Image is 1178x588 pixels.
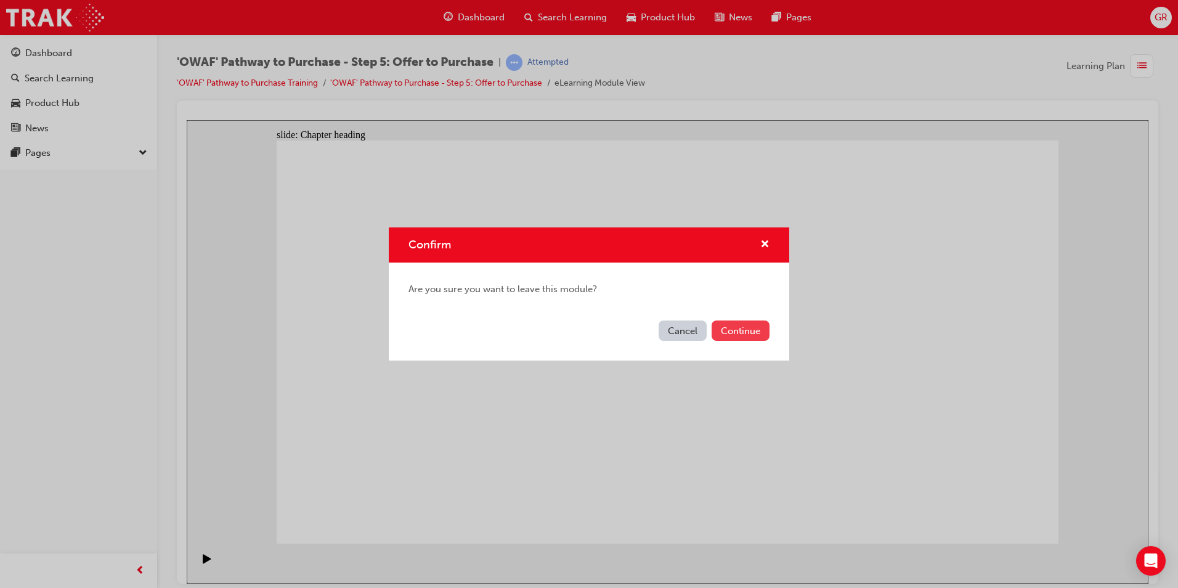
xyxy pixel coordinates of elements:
span: Confirm [408,238,451,251]
button: Continue [712,321,770,341]
button: Cancel [659,321,707,341]
div: Confirm [389,227,789,361]
button: Play (Ctrl+Alt+P) [6,433,27,454]
button: cross-icon [760,237,770,253]
span: cross-icon [760,240,770,251]
div: Are you sure you want to leave this module? [389,263,789,316]
div: Open Intercom Messenger [1136,546,1166,576]
div: playback controls [6,423,27,463]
